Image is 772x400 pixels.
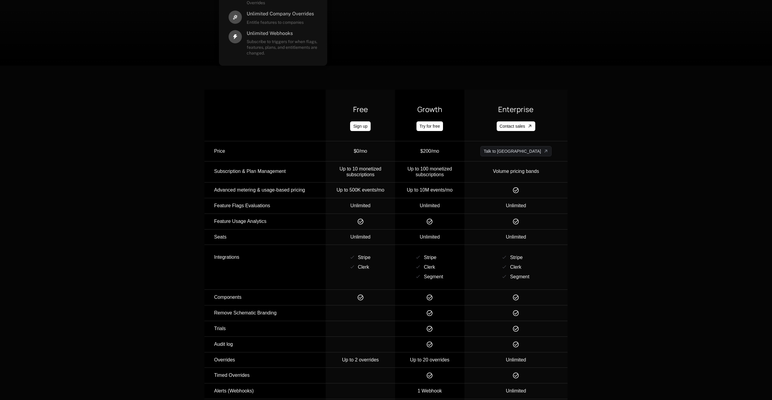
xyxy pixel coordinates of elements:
[204,321,326,337] td: Trials
[214,146,325,156] div: Price
[326,187,395,193] div: Up to 500K events/mo
[480,146,552,156] a: Talk to us
[395,388,464,394] div: 1 Webhook
[416,121,443,131] a: Try for free
[204,214,326,230] td: Feature Usage Analytics
[465,203,567,208] div: Unlimited
[204,337,326,352] td: Audit log
[498,105,533,114] span: Enterprise
[420,146,439,156] div: $200/mo
[510,255,523,261] div: Stripe
[204,368,326,383] td: Timed Overrides
[204,198,326,214] td: Feature Flags Evaluations
[204,230,326,245] td: Seats
[358,264,369,270] div: Clerk
[326,203,395,208] div: Unlimited
[353,105,368,114] span: Free
[395,357,464,363] div: Up to 20 overrides
[465,234,567,240] div: Unlimited
[395,187,464,193] div: Up to 10M events/mo
[204,383,326,399] td: Alerts (Webhooks)
[493,166,539,177] div: Volume pricing bands
[354,146,367,156] div: $0/mo
[247,30,293,37] span: Unlimited Webhooks
[247,39,318,56] span: Subscribe to triggers for when flags, features, plans, and entitlements are changed.
[510,264,521,270] div: Clerk
[247,11,314,17] span: Unlimited Company Overrides
[497,121,536,131] a: Contact sales
[465,357,567,363] div: Unlimited
[465,388,567,394] div: Unlimited
[407,166,452,177] span: Up to 100 monetized subscriptions
[204,183,326,198] td: Advanced metering & usage-based pricing
[350,121,370,131] a: Sign up
[358,255,371,261] div: Stripe
[326,357,395,363] div: Up to 2 overrides
[395,234,464,240] div: Unlimited
[510,274,529,280] div: Segment
[204,290,326,305] td: Components
[326,166,395,177] div: Up to 10 monetized subscriptions
[424,255,436,261] div: Stripe
[229,30,242,43] i: thunder
[204,352,326,368] td: Overrides
[229,11,242,24] i: hammer
[424,274,443,280] div: Segment
[395,203,464,208] div: Unlimited
[417,105,442,114] span: Growth
[214,166,325,177] div: Subscription & Plan Management
[214,255,325,260] div: Integrations
[204,305,326,321] td: Remove Schematic Branding
[247,20,314,25] span: Entitle features to companies
[424,264,435,270] div: Clerk
[326,234,395,240] div: Unlimited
